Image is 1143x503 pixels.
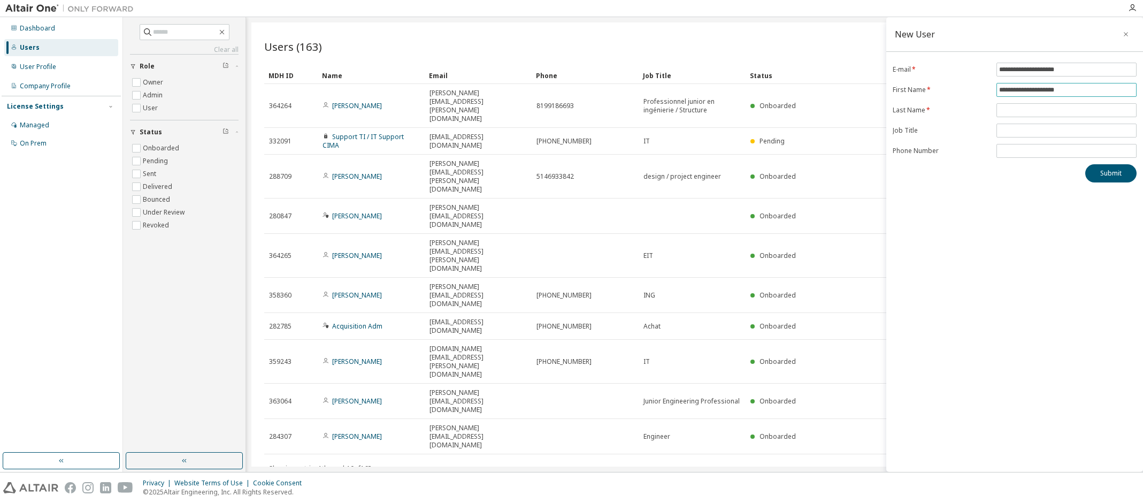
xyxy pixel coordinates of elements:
[429,133,527,150] span: [EMAIL_ADDRESS][DOMAIN_NAME]
[643,251,653,260] span: EIT
[332,291,382,300] a: [PERSON_NAME]
[269,172,291,181] span: 288709
[3,482,58,493] img: altair_logo.svg
[100,482,111,493] img: linkedin.svg
[760,397,796,406] span: Onboarded
[760,251,796,260] span: Onboarded
[143,180,174,193] label: Delivered
[429,345,527,379] span: [DOMAIN_NAME][EMAIL_ADDRESS][PERSON_NAME][DOMAIN_NAME]
[253,479,308,487] div: Cookie Consent
[143,206,187,219] label: Under Review
[429,318,527,335] span: [EMAIL_ADDRESS][DOMAIN_NAME]
[536,322,592,331] span: [PHONE_NUMBER]
[893,86,990,94] label: First Name
[130,45,239,54] a: Clear all
[643,432,670,441] span: Engineer
[269,102,291,110] span: 364264
[760,136,785,146] span: Pending
[269,464,372,473] span: Showing entries 1 through 10 of 163
[332,101,382,110] a: [PERSON_NAME]
[536,357,592,366] span: [PHONE_NUMBER]
[143,479,174,487] div: Privacy
[332,322,382,331] a: Acquisition Adm
[536,291,592,300] span: [PHONE_NUMBER]
[130,120,239,144] button: Status
[174,479,253,487] div: Website Terms of Use
[269,322,291,331] span: 282785
[140,62,155,71] span: Role
[7,102,64,111] div: License Settings
[429,159,527,194] span: [PERSON_NAME][EMAIL_ADDRESS][PERSON_NAME][DOMAIN_NAME]
[893,147,990,155] label: Phone Number
[429,67,527,84] div: Email
[332,211,382,220] a: [PERSON_NAME]
[269,212,291,220] span: 280847
[643,357,650,366] span: IT
[269,357,291,366] span: 359243
[20,121,49,129] div: Managed
[643,322,661,331] span: Achat
[643,291,655,300] span: ING
[332,251,382,260] a: [PERSON_NAME]
[65,482,76,493] img: facebook.svg
[429,89,527,123] span: [PERSON_NAME][EMAIL_ADDRESS][PERSON_NAME][DOMAIN_NAME]
[143,167,158,180] label: Sent
[130,55,239,78] button: Role
[893,126,990,135] label: Job Title
[143,155,170,167] label: Pending
[20,43,40,52] div: Users
[269,67,313,84] div: MDH ID
[322,67,420,84] div: Name
[223,128,229,136] span: Clear filter
[536,102,574,110] span: 8199186693
[429,388,527,414] span: [PERSON_NAME][EMAIL_ADDRESS][DOMAIN_NAME]
[143,219,171,232] label: Revoked
[82,482,94,493] img: instagram.svg
[143,89,165,102] label: Admin
[893,65,990,74] label: E-mail
[143,193,172,206] label: Bounced
[760,357,796,366] span: Onboarded
[143,487,308,497] p: © 2025 Altair Engineering, Inc. All Rights Reserved.
[332,172,382,181] a: [PERSON_NAME]
[143,102,160,115] label: User
[643,397,740,406] span: Junior Engineering Professional
[429,424,527,449] span: [PERSON_NAME][EMAIL_ADDRESS][DOMAIN_NAME]
[223,62,229,71] span: Clear filter
[118,482,133,493] img: youtube.svg
[760,101,796,110] span: Onboarded
[5,3,139,14] img: Altair One
[760,211,796,220] span: Onboarded
[429,283,527,308] span: [PERSON_NAME][EMAIL_ADDRESS][DOMAIN_NAME]
[643,172,721,181] span: design / project engineer
[760,432,796,441] span: Onboarded
[895,30,935,39] div: New User
[143,76,165,89] label: Owner
[760,172,796,181] span: Onboarded
[269,432,291,441] span: 284307
[332,397,382,406] a: [PERSON_NAME]
[536,137,592,146] span: [PHONE_NUMBER]
[269,251,291,260] span: 364265
[143,142,181,155] label: Onboarded
[264,39,322,54] span: Users (163)
[269,137,291,146] span: 332091
[323,132,404,150] a: Support TI / IT Support CIMA
[429,239,527,273] span: [PERSON_NAME][EMAIL_ADDRESS][PERSON_NAME][DOMAIN_NAME]
[536,67,634,84] div: Phone
[140,128,162,136] span: Status
[760,291,796,300] span: Onboarded
[429,203,527,229] span: [PERSON_NAME][EMAIL_ADDRESS][DOMAIN_NAME]
[760,322,796,331] span: Onboarded
[643,97,741,115] span: Professionnel junior en ingénierie / Structure
[893,106,990,115] label: Last Name
[20,82,71,90] div: Company Profile
[536,172,574,181] span: 5146933842
[643,137,650,146] span: IT
[269,291,291,300] span: 358360
[20,63,56,71] div: User Profile
[332,432,382,441] a: [PERSON_NAME]
[20,24,55,33] div: Dashboard
[332,357,382,366] a: [PERSON_NAME]
[269,397,291,406] span: 363064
